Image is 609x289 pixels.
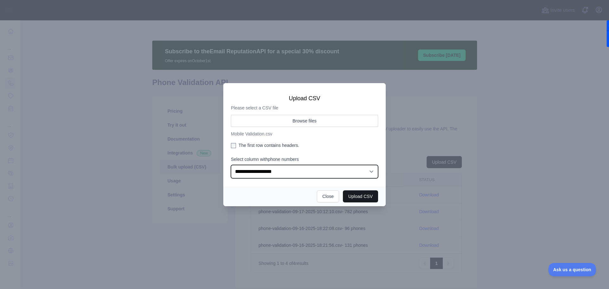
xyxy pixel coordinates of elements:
[343,190,378,202] button: Upload CSV
[231,131,378,137] p: Mobile Validation.csv
[231,143,236,148] input: The first row contains headers.
[231,95,378,102] h3: Upload CSV
[231,115,378,127] button: Browse files
[317,190,339,202] button: Close
[548,263,596,276] iframe: Toggle Customer Support
[231,142,378,148] label: The first row contains headers.
[231,156,378,162] label: Select column with phone numbers
[231,105,378,111] p: Please select a CSV file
